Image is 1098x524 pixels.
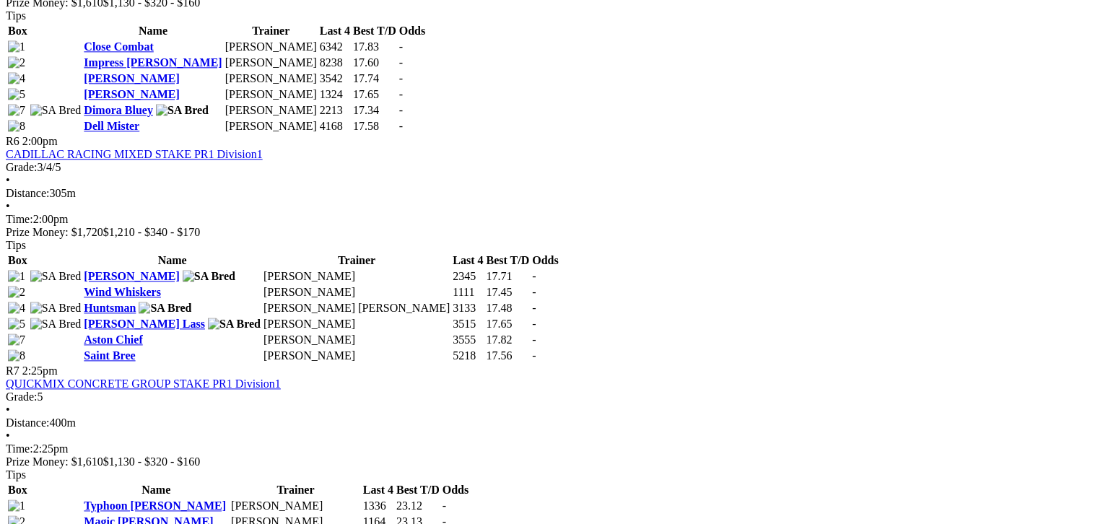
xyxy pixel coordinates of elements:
[6,161,38,173] span: Grade:
[532,302,536,314] span: -
[225,24,318,38] th: Trainer
[230,499,361,513] td: [PERSON_NAME]
[225,87,318,102] td: [PERSON_NAME]
[6,468,26,481] span: Tips
[352,24,397,38] th: Best T/D
[208,318,261,331] img: SA Bred
[319,71,351,86] td: 3542
[442,483,469,497] th: Odds
[103,455,201,468] span: $1,130 - $320 - $160
[485,285,530,300] td: 17.45
[22,364,58,377] span: 2:25pm
[6,226,1092,239] div: Prize Money: $1,720
[84,72,179,84] a: [PERSON_NAME]
[485,253,530,268] th: Best T/D
[485,333,530,347] td: 17.82
[8,333,25,346] img: 7
[225,40,318,54] td: [PERSON_NAME]
[30,104,82,117] img: SA Bred
[452,349,484,363] td: 5218
[263,285,450,300] td: [PERSON_NAME]
[8,72,25,85] img: 4
[452,333,484,347] td: 3555
[225,119,318,134] td: [PERSON_NAME]
[319,40,351,54] td: 6342
[6,187,49,199] span: Distance:
[319,56,351,70] td: 8238
[532,286,536,298] span: -
[399,88,403,100] span: -
[399,72,403,84] span: -
[532,349,536,362] span: -
[84,286,161,298] a: Wind Whiskers
[352,56,397,70] td: 17.60
[6,390,38,403] span: Grade:
[352,71,397,86] td: 17.74
[485,269,530,284] td: 17.71
[485,317,530,331] td: 17.65
[84,302,136,314] a: Huntsman
[8,349,25,362] img: 8
[398,24,426,38] th: Odds
[352,87,397,102] td: 17.65
[399,120,403,132] span: -
[6,455,1092,468] div: Prize Money: $1,610
[362,483,394,497] th: Last 4
[485,349,530,363] td: 17.56
[6,187,1092,200] div: 305m
[8,270,25,283] img: 1
[6,364,19,377] span: R7
[84,270,179,282] a: [PERSON_NAME]
[84,120,139,132] a: Dell Mister
[8,286,25,299] img: 2
[532,318,536,330] span: -
[532,333,536,346] span: -
[8,254,27,266] span: Box
[6,390,1092,403] div: 5
[452,253,484,268] th: Last 4
[6,442,1092,455] div: 2:25pm
[6,377,281,390] a: QUICKMIX CONCRETE GROUP STAKE PR1 Division1
[6,403,10,416] span: •
[6,148,263,160] a: CADILLAC RACING MIXED STAKE PR1 Division1
[531,253,559,268] th: Odds
[30,318,82,331] img: SA Bred
[84,40,153,53] a: Close Combat
[6,239,26,251] span: Tips
[263,349,450,363] td: [PERSON_NAME]
[8,88,25,101] img: 5
[22,135,58,147] span: 2:00pm
[485,301,530,315] td: 17.48
[8,40,25,53] img: 1
[452,285,484,300] td: 1111
[6,161,1092,174] div: 3/4/5
[6,200,10,212] span: •
[399,40,403,53] span: -
[362,499,394,513] td: 1336
[6,429,10,442] span: •
[452,301,484,315] td: 3133
[6,174,10,186] span: •
[6,213,1092,226] div: 2:00pm
[225,103,318,118] td: [PERSON_NAME]
[30,302,82,315] img: SA Bred
[83,253,261,268] th: Name
[83,24,222,38] th: Name
[8,56,25,69] img: 2
[230,483,361,497] th: Trainer
[225,71,318,86] td: [PERSON_NAME]
[396,499,440,513] td: 23.12
[8,499,25,512] img: 1
[6,416,49,429] span: Distance:
[352,40,397,54] td: 17.83
[6,135,19,147] span: R6
[30,270,82,283] img: SA Bred
[8,318,25,331] img: 5
[84,104,153,116] a: Dimora Bluey
[225,56,318,70] td: [PERSON_NAME]
[8,104,25,117] img: 7
[84,88,179,100] a: [PERSON_NAME]
[139,302,191,315] img: SA Bred
[319,87,351,102] td: 1324
[84,56,222,69] a: Impress [PERSON_NAME]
